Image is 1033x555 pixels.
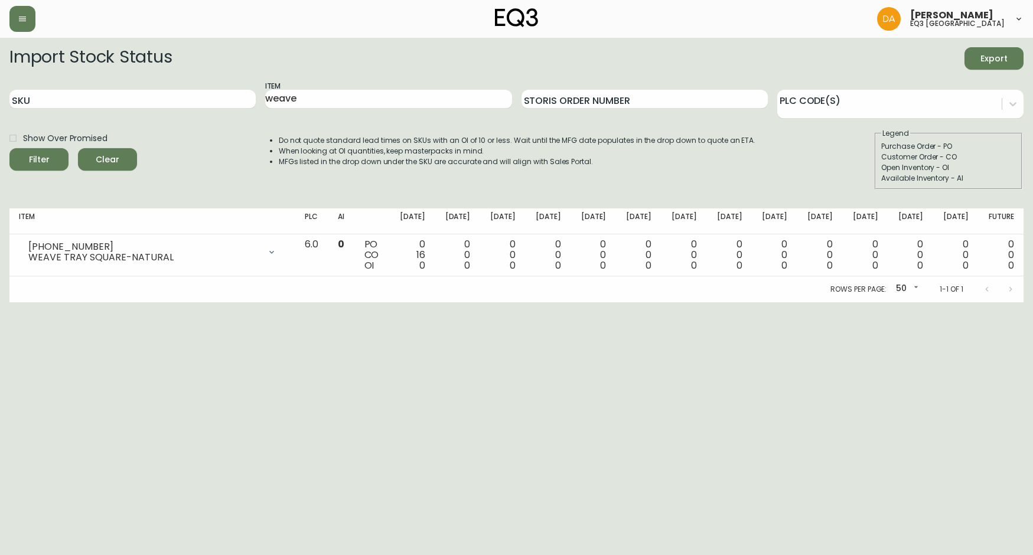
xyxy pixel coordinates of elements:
[28,252,260,263] div: WEAVE TRAY SQUARE-NATURAL
[806,239,833,271] div: 0 0
[78,148,137,171] button: Clear
[9,47,172,70] h2: Import Stock Status
[670,239,697,271] div: 0 0
[19,239,286,265] div: [PHONE_NUMBER]WEAVE TRAY SQUARE-NATURAL
[279,156,756,167] li: MFGs listed in the drop down under the SKU are accurate and will align with Sales Portal.
[852,239,878,271] div: 0 0
[716,239,742,271] div: 0 0
[389,208,435,234] th: [DATE]
[295,208,328,234] th: PLC
[881,128,910,139] legend: Legend
[881,141,1016,152] div: Purchase Order - PO
[872,259,878,272] span: 0
[737,259,742,272] span: 0
[328,208,354,234] th: AI
[279,146,756,156] li: When looking at OI quantities, keep masterpacks in mind.
[978,208,1024,234] th: Future
[435,208,480,234] th: [DATE]
[279,135,756,146] li: Do not quote standard lead times on SKUs with an OI of 10 or less. Wait until the MFG date popula...
[942,239,969,271] div: 0 0
[646,259,651,272] span: 0
[399,239,425,271] div: 0 16
[364,239,380,271] div: PO CO
[963,259,969,272] span: 0
[535,239,561,271] div: 0 0
[827,259,833,272] span: 0
[600,259,606,272] span: 0
[797,208,842,234] th: [DATE]
[917,259,923,272] span: 0
[625,239,651,271] div: 0 0
[87,152,128,167] span: Clear
[891,279,921,299] div: 50
[661,208,706,234] th: [DATE]
[706,208,752,234] th: [DATE]
[9,148,69,171] button: Filter
[555,259,561,272] span: 0
[881,173,1016,184] div: Available Inventory - AI
[295,234,328,276] td: 6.0
[964,47,1024,70] button: Export
[525,208,571,234] th: [DATE]
[830,284,887,295] p: Rows per page:
[988,239,1014,271] div: 0 0
[615,208,661,234] th: [DATE]
[495,8,539,27] img: logo
[9,208,295,234] th: Item
[881,152,1016,162] div: Customer Order - CO
[752,208,797,234] th: [DATE]
[464,259,470,272] span: 0
[781,259,787,272] span: 0
[1008,259,1014,272] span: 0
[510,259,516,272] span: 0
[933,208,978,234] th: [DATE]
[910,11,993,20] span: [PERSON_NAME]
[364,259,374,272] span: OI
[888,208,933,234] th: [DATE]
[877,7,901,31] img: dd1a7e8db21a0ac8adbf82b84ca05374
[580,239,607,271] div: 0 0
[23,132,107,145] span: Show Over Promised
[691,259,697,272] span: 0
[842,208,888,234] th: [DATE]
[910,20,1005,27] h5: eq3 [GEOGRAPHIC_DATA]
[480,208,525,234] th: [DATE]
[338,237,344,251] span: 0
[571,208,616,234] th: [DATE]
[881,162,1016,173] div: Open Inventory - OI
[28,241,260,252] div: [PHONE_NUMBER]
[419,259,425,272] span: 0
[489,239,516,271] div: 0 0
[761,239,788,271] div: 0 0
[444,239,471,271] div: 0 0
[974,51,1014,66] span: Export
[940,284,963,295] p: 1-1 of 1
[897,239,924,271] div: 0 0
